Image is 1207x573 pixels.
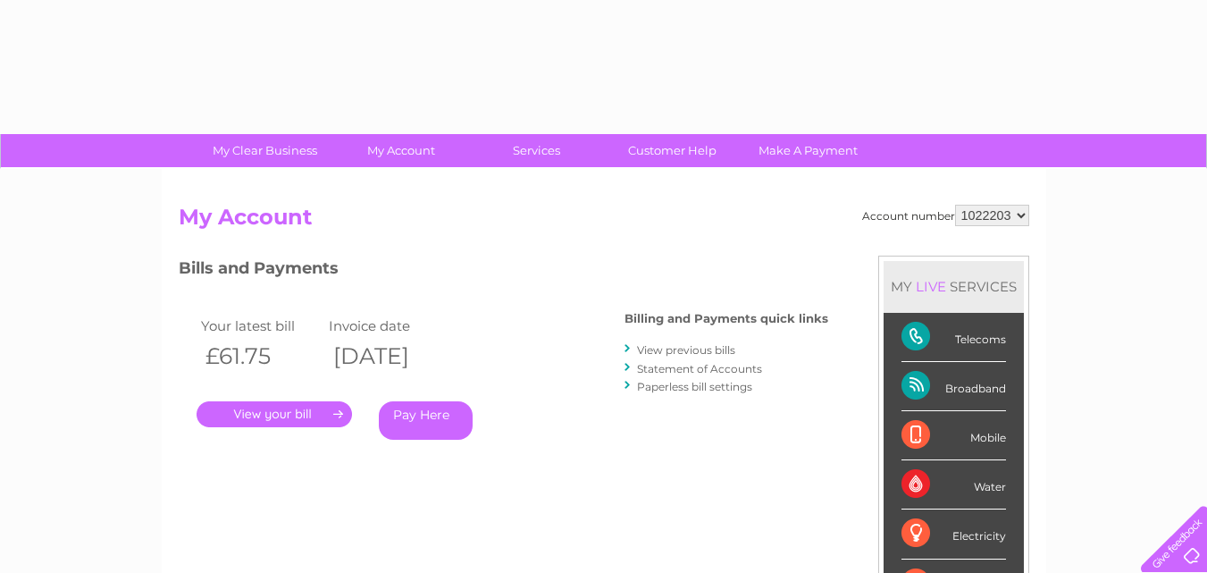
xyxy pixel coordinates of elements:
[179,256,828,287] h3: Bills and Payments
[901,411,1006,460] div: Mobile
[191,134,339,167] a: My Clear Business
[179,205,1029,239] h2: My Account
[912,278,950,295] div: LIVE
[324,338,453,375] th: [DATE]
[324,314,453,338] td: Invoice date
[637,343,735,357] a: View previous bills
[637,380,752,393] a: Paperless bill settings
[901,510,1006,559] div: Electricity
[862,205,1029,226] div: Account number
[327,134,474,167] a: My Account
[901,313,1006,362] div: Telecoms
[884,261,1024,312] div: MY SERVICES
[901,460,1006,510] div: Water
[197,338,325,375] th: £61.75
[734,134,882,167] a: Make A Payment
[197,314,325,338] td: Your latest bill
[599,134,746,167] a: Customer Help
[463,134,610,167] a: Services
[197,401,352,427] a: .
[901,362,1006,411] div: Broadband
[379,401,473,440] a: Pay Here
[637,362,762,375] a: Statement of Accounts
[624,312,828,325] h4: Billing and Payments quick links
